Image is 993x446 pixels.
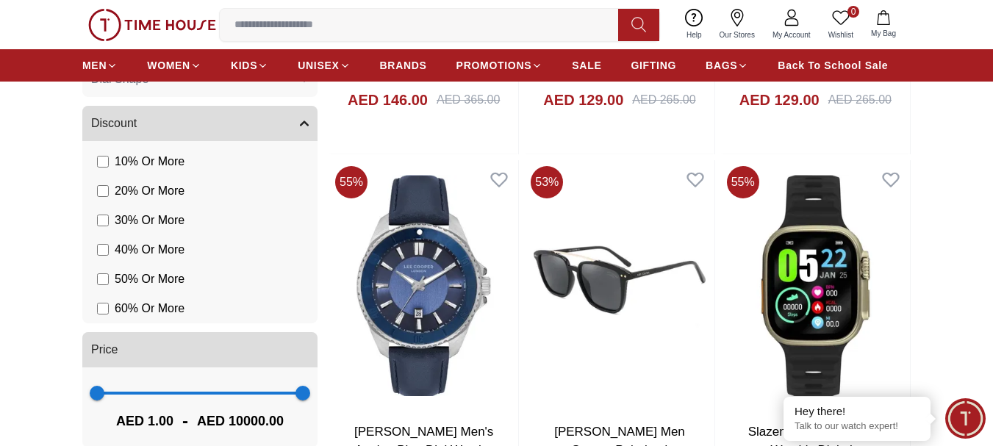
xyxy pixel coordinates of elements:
[97,215,109,226] input: 30% Or More
[380,52,427,79] a: BRANDS
[632,91,695,109] div: AED 265.00
[525,160,714,410] img: Lee Cooper Men Square Polarised Sunglasses Single Black Lens - LC1019C01
[706,58,737,73] span: BAGS
[862,7,905,42] button: My Bag
[115,270,184,288] span: 50 % Or More
[706,52,748,79] a: BAGS
[822,29,859,40] span: Wishlist
[82,52,118,79] a: MEN
[115,241,184,259] span: 40 % Or More
[329,160,518,410] img: LEE COOPER Men's Analog Blue Dial Watch - LC07870.399
[847,6,859,18] span: 0
[778,52,888,79] a: Back To School Sale
[97,156,109,168] input: 10% Or More
[147,52,201,79] a: WOMEN
[298,58,339,73] span: UNISEX
[173,409,197,433] span: -
[82,332,318,367] button: Price
[739,90,820,110] h4: AED 129.00
[572,52,601,79] a: SALE
[88,9,216,41] img: ...
[572,58,601,73] span: SALE
[91,341,118,359] span: Price
[298,52,350,79] a: UNISEX
[727,166,759,198] span: 55 %
[795,404,919,419] div: Hey there!
[115,300,184,317] span: 60 % Or More
[231,58,257,73] span: KIDS
[115,212,184,229] span: 30 % Or More
[437,91,500,109] div: AED 365.00
[681,29,708,40] span: Help
[820,6,862,43] a: 0Wishlist
[945,398,986,439] div: Chat Widget
[711,6,764,43] a: Our Stores
[97,244,109,256] input: 40% Or More
[380,58,427,73] span: BRANDS
[348,90,428,110] h4: AED 146.00
[778,58,888,73] span: Back To School Sale
[456,58,532,73] span: PROMOTIONS
[865,28,902,39] span: My Bag
[115,153,184,170] span: 10 % Or More
[335,166,368,198] span: 55 %
[795,420,919,433] p: Talk to our watch expert!
[147,58,190,73] span: WOMEN
[231,52,268,79] a: KIDS
[116,411,173,431] span: AED 1.00
[531,166,563,198] span: 53 %
[767,29,817,40] span: My Account
[543,90,623,110] h4: AED 129.00
[97,185,109,197] input: 20% Or More
[456,52,543,79] a: PROMOTIONS
[197,411,284,431] span: AED 10000.00
[678,6,711,43] a: Help
[828,91,892,109] div: AED 265.00
[714,29,761,40] span: Our Stores
[631,58,676,73] span: GIFTING
[115,182,184,200] span: 20 % Or More
[97,273,109,285] input: 50% Or More
[82,106,318,141] button: Discount
[91,115,137,132] span: Discount
[82,58,107,73] span: MEN
[631,52,676,79] a: GIFTING
[97,303,109,314] input: 60% Or More
[721,160,910,410] img: Slazenger Unisex Smart Watch's Digital - SL.9.2223.5.01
